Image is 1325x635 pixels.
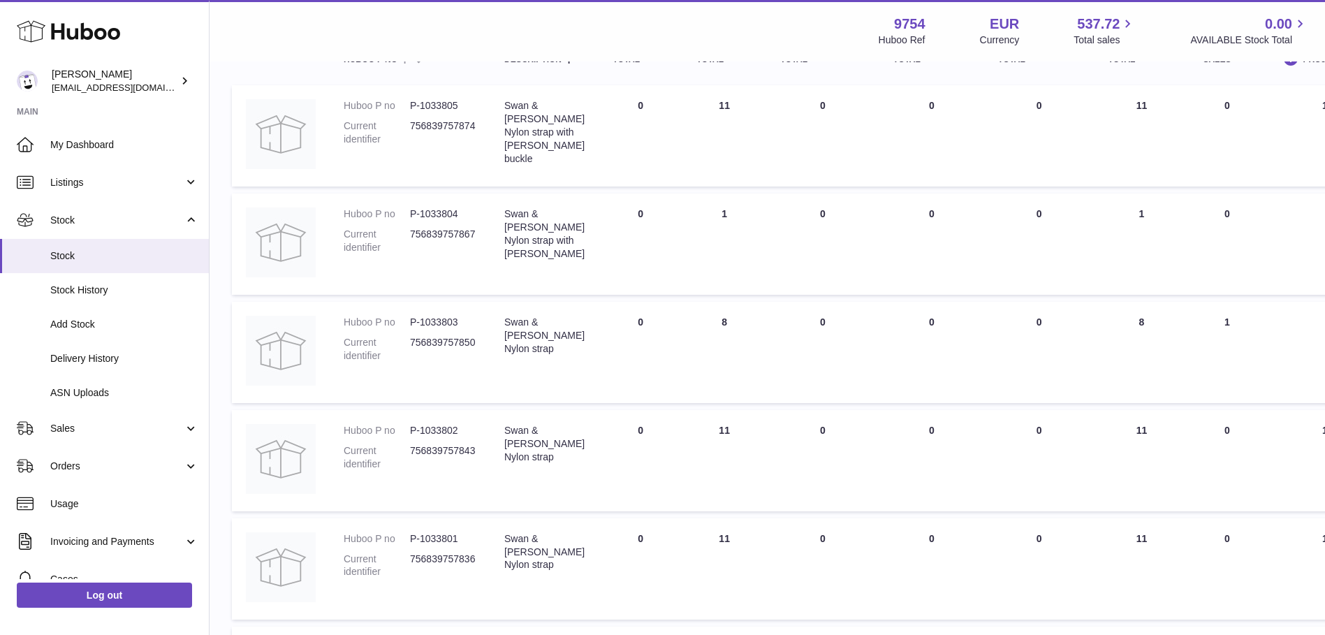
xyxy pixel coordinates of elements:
[344,553,410,579] dt: Current identifier
[344,336,410,363] dt: Current identifier
[879,518,984,620] td: 0
[879,85,984,187] td: 0
[879,410,984,511] td: 0
[682,518,766,620] td: 11
[766,85,879,187] td: 0
[1095,194,1189,295] td: 1
[246,532,316,602] img: product image
[1037,533,1042,544] span: 0
[50,352,198,365] span: Delivery History
[599,410,682,511] td: 0
[410,424,476,437] dd: P-1033802
[1095,410,1189,511] td: 11
[682,85,766,187] td: 11
[344,207,410,221] dt: Huboo P no
[246,316,316,386] img: product image
[504,532,585,572] div: Swan & [PERSON_NAME] Nylon strap
[1265,15,1292,34] span: 0.00
[879,194,984,295] td: 0
[344,228,410,254] dt: Current identifier
[410,316,476,329] dd: P-1033803
[599,194,682,295] td: 0
[410,336,476,363] dd: 756839757850
[246,207,316,277] img: product image
[410,228,476,254] dd: 756839757867
[504,424,585,464] div: Swan & [PERSON_NAME] Nylon strap
[1074,15,1136,47] a: 537.72 Total sales
[50,249,198,263] span: Stock
[52,82,205,93] span: [EMAIL_ADDRESS][DOMAIN_NAME]
[1190,15,1308,47] a: 0.00 AVAILABLE Stock Total
[1095,518,1189,620] td: 11
[1190,34,1308,47] span: AVAILABLE Stock Total
[599,518,682,620] td: 0
[894,15,925,34] strong: 9754
[344,99,410,112] dt: Huboo P no
[344,424,410,437] dt: Huboo P no
[344,316,410,329] dt: Huboo P no
[410,553,476,579] dd: 756839757836
[50,497,198,511] span: Usage
[1189,410,1265,511] td: 0
[50,214,184,227] span: Stock
[766,194,879,295] td: 0
[1189,302,1265,403] td: 1
[52,68,177,94] div: [PERSON_NAME]
[410,444,476,471] dd: 756839757843
[504,99,585,165] div: Swan & [PERSON_NAME] Nylon strap with [PERSON_NAME] buckle
[1037,316,1042,328] span: 0
[599,302,682,403] td: 0
[682,410,766,511] td: 11
[879,34,925,47] div: Huboo Ref
[410,207,476,221] dd: P-1033804
[1189,85,1265,187] td: 0
[1037,425,1042,436] span: 0
[682,302,766,403] td: 8
[246,424,316,494] img: product image
[246,99,316,169] img: product image
[1095,302,1189,403] td: 8
[50,460,184,473] span: Orders
[766,302,879,403] td: 0
[410,532,476,546] dd: P-1033801
[504,316,585,356] div: Swan & [PERSON_NAME] Nylon strap
[17,583,192,608] a: Log out
[990,15,1019,34] strong: EUR
[1077,15,1120,34] span: 537.72
[599,85,682,187] td: 0
[50,535,184,548] span: Invoicing and Payments
[50,284,198,297] span: Stock History
[344,532,410,546] dt: Huboo P no
[50,386,198,400] span: ASN Uploads
[50,138,198,152] span: My Dashboard
[50,318,198,331] span: Add Stock
[1095,85,1189,187] td: 11
[344,119,410,146] dt: Current identifier
[879,302,984,403] td: 0
[766,410,879,511] td: 0
[504,207,585,261] div: Swan & [PERSON_NAME] Nylon strap with [PERSON_NAME]
[1189,194,1265,295] td: 0
[17,71,38,92] img: info@fieldsluxury.london
[344,444,410,471] dt: Current identifier
[50,422,184,435] span: Sales
[1074,34,1136,47] span: Total sales
[1037,208,1042,219] span: 0
[980,34,1020,47] div: Currency
[1037,100,1042,111] span: 0
[410,119,476,146] dd: 756839757874
[1189,518,1265,620] td: 0
[766,518,879,620] td: 0
[50,176,184,189] span: Listings
[682,194,766,295] td: 1
[410,99,476,112] dd: P-1033805
[50,573,198,586] span: Cases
